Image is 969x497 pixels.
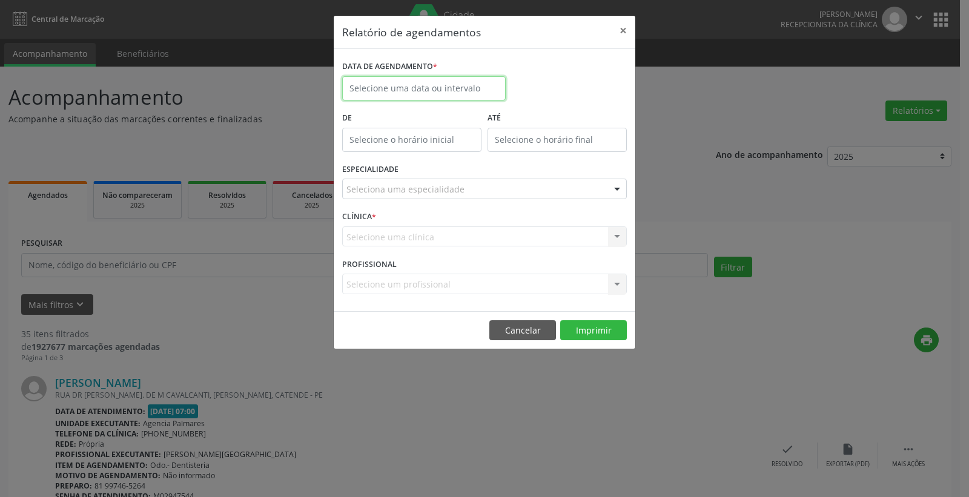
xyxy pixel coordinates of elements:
[488,109,627,128] label: ATÉ
[611,16,635,45] button: Close
[342,76,506,100] input: Selecione uma data ou intervalo
[342,208,376,226] label: CLÍNICA
[342,128,481,152] input: Selecione o horário inicial
[342,255,397,274] label: PROFISSIONAL
[342,109,481,128] label: De
[560,320,627,341] button: Imprimir
[489,320,556,341] button: Cancelar
[488,128,627,152] input: Selecione o horário final
[342,58,437,76] label: DATA DE AGENDAMENTO
[342,24,481,40] h5: Relatório de agendamentos
[342,160,399,179] label: ESPECIALIDADE
[346,183,465,196] span: Seleciona uma especialidade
